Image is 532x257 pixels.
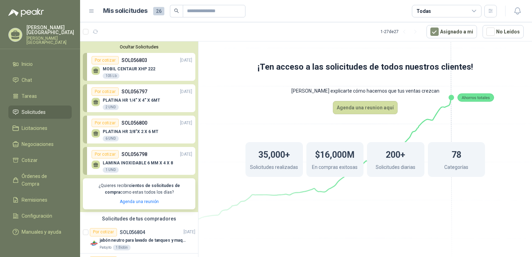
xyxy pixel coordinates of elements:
div: Por cotizar [92,119,119,127]
h1: $16,000M [315,146,354,162]
p: SOL056798 [122,150,147,158]
h1: 78 [452,146,461,162]
button: Agenda una reunion aquí [333,101,398,114]
p: jabón neutro para lavado de tanques y maquinas. [100,237,186,244]
span: Chat [22,76,32,84]
a: Agenda una reunión [120,199,159,204]
h1: Mis solicitudes [103,6,148,16]
p: Solicitudes realizadas [250,163,298,173]
span: Configuración [22,212,52,220]
p: MOBIL CENTAUR XHP 222 [103,67,155,71]
p: Categorías [444,163,468,173]
span: search [174,8,179,13]
img: Logo peakr [8,8,44,17]
div: Por cotizar [92,87,119,96]
button: No Leídos [483,25,524,38]
p: [DATE] [180,120,192,126]
div: 6 UND [103,136,119,141]
p: [PERSON_NAME] [GEOGRAPHIC_DATA] [26,36,74,45]
span: Manuales y ayuda [22,228,61,236]
p: En compras exitosas [312,163,358,173]
span: Licitaciones [22,124,47,132]
span: Órdenes de Compra [22,172,65,188]
div: Por cotizar [92,56,119,64]
p: [DATE] [183,229,195,235]
a: Tareas [8,89,72,103]
div: 1 UND [103,167,119,173]
a: Por cotizarSOL056804[DATE] Company Logojabón neutro para lavado de tanques y maquinas.Patojito1 B... [80,225,198,254]
p: [DATE] [180,57,192,64]
p: LAMINA INOXIDABLE 6 MM X 4 X 8 [103,161,173,165]
p: SOL056803 [122,56,147,64]
div: 105 Lb [103,73,119,79]
p: SOL056797 [122,88,147,95]
a: Manuales y ayuda [8,225,72,239]
div: Ocultar SolicitudesPor cotizarSOL056803[DATE] MOBIL CENTAUR XHP 222105 LbPor cotizarSOL056797[DAT... [80,41,198,212]
p: Solicitudes diarias [376,163,415,173]
a: Remisiones [8,193,72,207]
p: PLATINA HR 1/4” X 4” X 6MT [103,98,160,103]
img: Company Logo [90,239,98,248]
p: SOL056804 [120,230,145,235]
p: SOL056800 [122,119,147,127]
span: Negociaciones [22,140,54,148]
a: Cotizar [8,154,72,167]
b: cientos de solicitudes de compra [105,183,180,195]
div: Solicitudes de tus compradores [80,212,198,225]
p: [DATE] [180,151,192,158]
span: Tareas [22,92,37,100]
div: 1 - 27 de 27 [381,26,421,37]
p: ¿Quieres recibir como estas todos los días? [87,182,191,196]
a: Solicitudes [8,106,72,119]
span: Solicitudes [22,108,46,116]
button: Asignado a mi [427,25,477,38]
a: Órdenes de Compra [8,170,72,190]
span: 26 [153,7,164,15]
p: [PERSON_NAME] [GEOGRAPHIC_DATA] [26,25,74,35]
span: Cotizar [22,156,38,164]
div: Por cotizar [90,228,117,236]
h1: 200+ [386,146,405,162]
h1: 35,000+ [258,146,290,162]
a: Por cotizarSOL056803[DATE] MOBIL CENTAUR XHP 222105 Lb [83,53,195,81]
a: Chat [8,73,72,87]
div: 2 UND [103,104,119,110]
div: 1 Bidón [113,245,131,250]
a: Por cotizarSOL056798[DATE] LAMINA INOXIDABLE 6 MM X 4 X 81 UND [83,147,195,175]
span: Remisiones [22,196,47,204]
a: Por cotizarSOL056800[DATE] PLATINA HR 3/8"X 2 X 6 MT6 UND [83,116,195,143]
p: Patojito [100,245,111,250]
a: Licitaciones [8,122,72,135]
button: Ocultar Solicitudes [83,44,195,49]
a: Por cotizarSOL056797[DATE] PLATINA HR 1/4” X 4” X 6MT2 UND [83,84,195,112]
a: Negociaciones [8,138,72,151]
a: Inicio [8,57,72,71]
div: Por cotizar [92,150,119,158]
p: PLATINA HR 3/8"X 2 X 6 MT [103,129,158,134]
p: [DATE] [180,88,192,95]
div: Todas [416,7,431,15]
span: Inicio [22,60,33,68]
a: Configuración [8,209,72,223]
